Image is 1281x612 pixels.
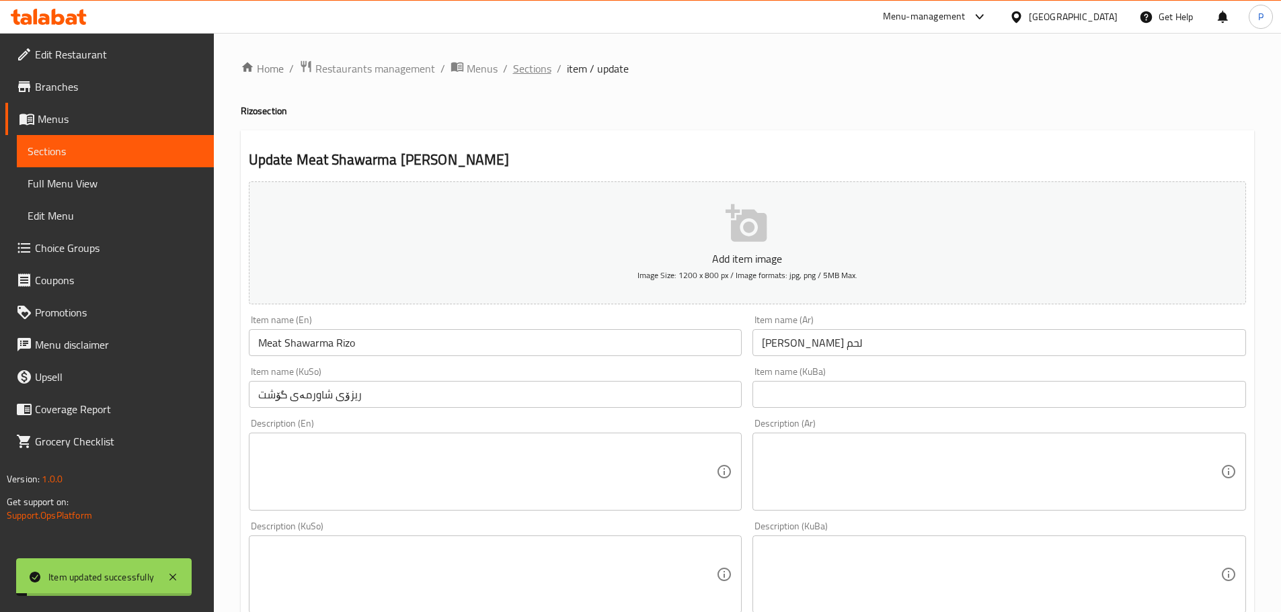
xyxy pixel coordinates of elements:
[35,272,203,288] span: Coupons
[28,208,203,224] span: Edit Menu
[567,60,629,77] span: item / update
[17,135,214,167] a: Sections
[42,470,63,488] span: 1.0.0
[637,267,857,283] span: Image Size: 1200 x 800 px / Image formats: jpg, png / 5MB Max.
[467,60,498,77] span: Menus
[35,433,203,449] span: Grocery Checklist
[28,143,203,159] span: Sections
[241,104,1254,118] h4: Rizo section
[5,361,214,393] a: Upsell
[752,381,1246,408] input: Enter name KuBa
[35,337,203,353] span: Menu disclaimer
[7,507,92,524] a: Support.OpsPlatform
[5,71,214,103] a: Branches
[5,329,214,361] a: Menu disclaimer
[5,264,214,296] a: Coupons
[557,60,561,77] li: /
[752,329,1246,356] input: Enter name Ar
[249,381,742,408] input: Enter name KuSo
[451,60,498,77] a: Menus
[38,111,203,127] span: Menus
[5,232,214,264] a: Choice Groups
[35,240,203,256] span: Choice Groups
[270,251,1225,267] p: Add item image
[503,60,508,77] li: /
[513,60,551,77] a: Sections
[1029,9,1118,24] div: [GEOGRAPHIC_DATA]
[249,150,1246,170] h2: Update Meat Shawarma [PERSON_NAME]
[17,200,214,232] a: Edit Menu
[440,60,445,77] li: /
[35,79,203,95] span: Branches
[5,393,214,425] a: Coverage Report
[35,369,203,385] span: Upsell
[241,60,1254,77] nav: breadcrumb
[48,570,154,584] div: Item updated successfully
[249,329,742,356] input: Enter name En
[289,60,294,77] li: /
[5,38,214,71] a: Edit Restaurant
[5,103,214,135] a: Menus
[17,167,214,200] a: Full Menu View
[241,60,284,77] a: Home
[7,470,40,488] span: Version:
[35,46,203,62] span: Edit Restaurant
[1258,9,1264,24] span: P
[35,401,203,417] span: Coverage Report
[299,60,435,77] a: Restaurants management
[883,9,966,25] div: Menu-management
[5,425,214,457] a: Grocery Checklist
[249,181,1246,304] button: Add item imageImage Size: 1200 x 800 px / Image formats: jpg, png / 5MB Max.
[28,175,203,191] span: Full Menu View
[7,493,69,511] span: Get support on:
[35,304,203,320] span: Promotions
[315,60,435,77] span: Restaurants management
[5,296,214,329] a: Promotions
